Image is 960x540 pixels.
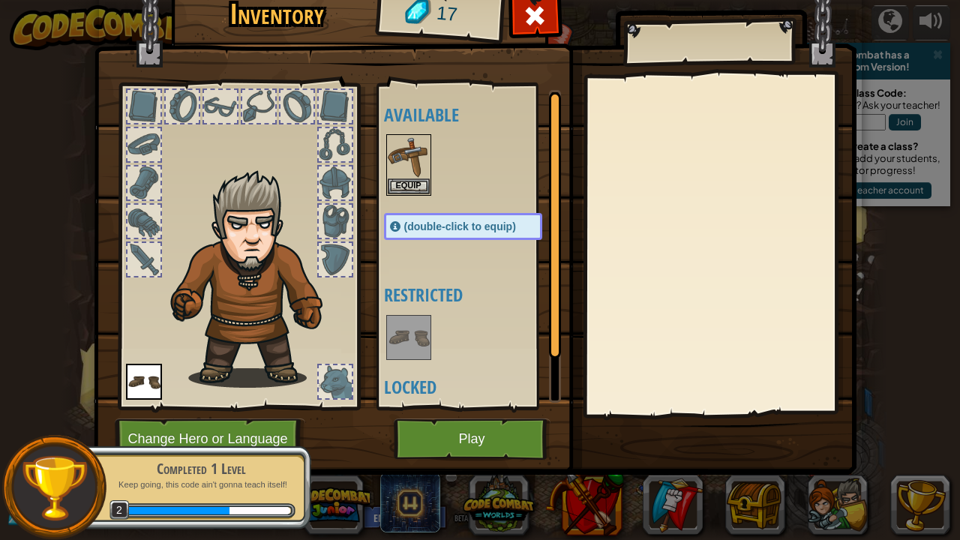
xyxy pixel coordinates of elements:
[384,105,572,124] h4: Available
[126,364,162,400] img: portrait.png
[109,500,130,520] span: 2
[384,285,572,304] h4: Restricted
[115,418,305,460] button: Change Hero or Language
[106,479,295,490] p: Keep going, this code ain't gonna teach itself!
[404,220,516,232] span: (double-click to equip)
[394,418,550,460] button: Play
[20,454,88,522] img: trophy.png
[384,377,572,397] h4: Locked
[163,169,347,388] img: hair_m2.png
[388,178,430,194] button: Equip
[388,136,430,178] img: portrait.png
[106,458,295,479] div: Completed 1 Level
[388,316,430,358] img: portrait.png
